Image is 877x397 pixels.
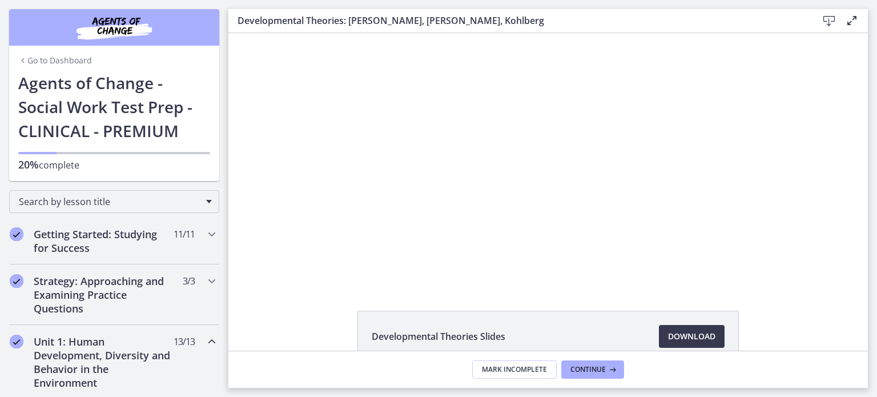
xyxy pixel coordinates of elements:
[174,227,195,241] span: 11 / 11
[561,360,624,379] button: Continue
[18,158,39,171] span: 20%
[10,274,23,288] i: Completed
[174,335,195,348] span: 13 / 13
[183,274,195,288] span: 3 / 3
[228,33,868,284] iframe: Video Lesson
[34,335,173,390] h2: Unit 1: Human Development, Diversity and Behavior in the Environment
[34,274,173,315] h2: Strategy: Approaching and Examining Practice Questions
[10,335,23,348] i: Completed
[570,365,606,374] span: Continue
[18,158,210,172] p: complete
[19,195,200,208] span: Search by lesson title
[18,71,210,143] h1: Agents of Change - Social Work Test Prep - CLINICAL - PREMIUM
[18,55,92,66] a: Go to Dashboard
[372,330,505,343] span: Developmental Theories Slides
[482,365,547,374] span: Mark Incomplete
[9,190,219,213] div: Search by lesson title
[472,360,557,379] button: Mark Incomplete
[34,227,173,255] h2: Getting Started: Studying for Success
[668,330,715,343] span: Download
[46,14,183,41] img: Agents of Change
[238,14,799,27] h3: Developmental Theories: [PERSON_NAME], [PERSON_NAME], Kohlberg
[10,227,23,241] i: Completed
[659,325,725,348] a: Download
